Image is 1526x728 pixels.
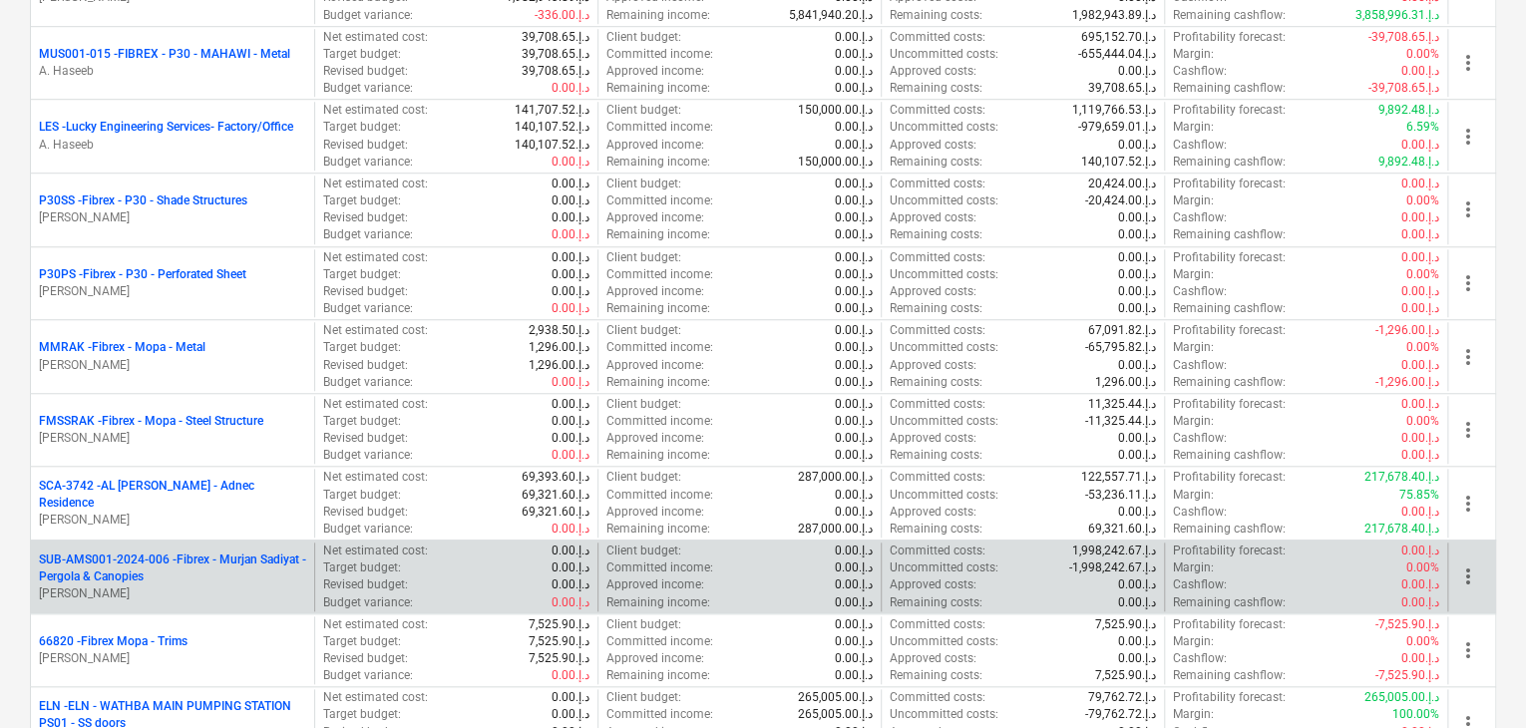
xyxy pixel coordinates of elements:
p: Remaining income : [606,594,710,611]
p: 0.00د.إ.‏ [835,176,873,192]
p: Committed costs : [890,29,985,46]
p: Profitability forecast : [1173,469,1286,486]
p: Uncommitted costs : [890,46,998,63]
p: 39,708.65د.إ.‏ [1088,80,1156,97]
p: Committed income : [606,192,713,209]
p: 0.00د.إ.‏ [835,396,873,413]
p: 0.00د.إ.‏ [1118,249,1156,266]
p: Approved income : [606,504,704,521]
p: Margin : [1173,413,1214,430]
p: Approved costs : [890,576,976,593]
p: Uncommitted costs : [890,339,998,356]
p: 0.00د.إ.‏ [1401,249,1439,266]
p: Budget variance : [323,154,413,171]
p: 1,982,943.89د.إ.‏ [1072,7,1156,24]
p: 0.00د.إ.‏ [1118,266,1156,283]
p: Budget variance : [323,80,413,97]
p: Remaining cashflow : [1173,300,1286,317]
p: Approved income : [606,576,704,593]
p: 0.00د.إ.‏ [1401,283,1439,300]
p: Remaining income : [606,447,710,464]
p: 0.00د.إ.‏ [1401,543,1439,559]
p: -1,998,242.67د.إ.‏ [1069,559,1156,576]
p: Margin : [1173,46,1214,63]
p: SUB-AMS001-2024-006 - Fibrex - Murjan Sadiyat - Pergola & Canopies [39,551,306,585]
p: 0.00د.إ.‏ [552,576,589,593]
p: 140,107.52د.إ.‏ [515,119,589,136]
p: Remaining costs : [890,594,982,611]
p: 0.00د.إ.‏ [835,226,873,243]
p: 20,424.00د.إ.‏ [1088,176,1156,192]
p: 0.00د.إ.‏ [835,119,873,136]
p: Budget variance : [323,521,413,538]
p: -1,296.00د.إ.‏ [1375,374,1439,391]
p: Approved income : [606,63,704,80]
p: 75.85% [1399,487,1439,504]
p: Revised budget : [323,63,408,80]
p: Uncommitted costs : [890,266,998,283]
p: 150,000.00د.إ.‏ [798,102,873,119]
p: Remaining cashflow : [1173,80,1286,97]
div: MUS001-015 -FIBREX - P30 - MAHAWI - MetalA. Haseeb [39,46,306,80]
p: 0.00د.إ.‏ [1401,176,1439,192]
p: 0.00د.إ.‏ [1401,430,1439,447]
p: Approved income : [606,430,704,447]
p: Net estimated cost : [323,396,428,413]
p: Committed costs : [890,176,985,192]
p: Approved income : [606,137,704,154]
p: 0.00د.إ.‏ [835,543,873,559]
p: LES - Lucky Engineering Services- Factory/Office [39,119,293,136]
p: 0.00د.إ.‏ [835,339,873,356]
p: Remaining income : [606,374,710,391]
p: Target budget : [323,339,401,356]
p: Approved costs : [890,430,976,447]
p: Approved income : [606,283,704,300]
p: Net estimated cost : [323,249,428,266]
p: Profitability forecast : [1173,176,1286,192]
p: 0.00د.إ.‏ [1401,357,1439,374]
p: Net estimated cost : [323,322,428,339]
p: 0.00د.إ.‏ [835,594,873,611]
p: Remaining income : [606,521,710,538]
p: [PERSON_NAME] [39,209,306,226]
span: more_vert [1456,197,1480,221]
p: 1,296.00د.إ.‏ [529,357,589,374]
p: P30PS - Fibrex - P30 - Perforated Sheet [39,266,246,283]
p: Cashflow : [1173,63,1227,80]
p: 0.00د.إ.‏ [552,266,589,283]
p: Committed income : [606,266,713,283]
p: 0.00د.إ.‏ [1118,504,1156,521]
p: 122,557.71د.إ.‏ [1081,469,1156,486]
p: Remaining cashflow : [1173,154,1286,171]
p: P30SS - Fibrex - P30 - Shade Structures [39,192,247,209]
p: 0.00د.إ.‏ [1401,300,1439,317]
p: Revised budget : [323,137,408,154]
p: A. Haseeb [39,137,306,154]
p: 0.00% [1406,559,1439,576]
div: P30SS -Fibrex - P30 - Shade Structures[PERSON_NAME] [39,192,306,226]
p: 217,678.40د.إ.‏ [1364,521,1439,538]
p: Target budget : [323,192,401,209]
p: [PERSON_NAME] [39,283,306,300]
p: Committed income : [606,46,713,63]
p: Remaining cashflow : [1173,447,1286,464]
p: [PERSON_NAME] [39,430,306,447]
p: 0.00د.إ.‏ [835,137,873,154]
p: Profitability forecast : [1173,102,1286,119]
p: Budget variance : [323,300,413,317]
div: MMRAK -Fibrex - Mopa - Metal[PERSON_NAME] [39,339,306,373]
p: 0.00د.إ.‏ [552,283,589,300]
p: -979,659.01د.إ.‏ [1078,119,1156,136]
p: 66820 - Fibrex Mopa - Trims [39,633,188,650]
p: Client budget : [606,396,681,413]
p: Cashflow : [1173,283,1227,300]
p: Net estimated cost : [323,29,428,46]
p: 0.00د.إ.‏ [1401,63,1439,80]
p: Client budget : [606,322,681,339]
div: SCA-3742 -AL [PERSON_NAME] - Adnec Residence[PERSON_NAME] [39,478,306,529]
p: 0.00د.إ.‏ [835,249,873,266]
p: Committed income : [606,119,713,136]
p: Remaining costs : [890,7,982,24]
p: 0.00د.إ.‏ [835,266,873,283]
p: Client budget : [606,469,681,486]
